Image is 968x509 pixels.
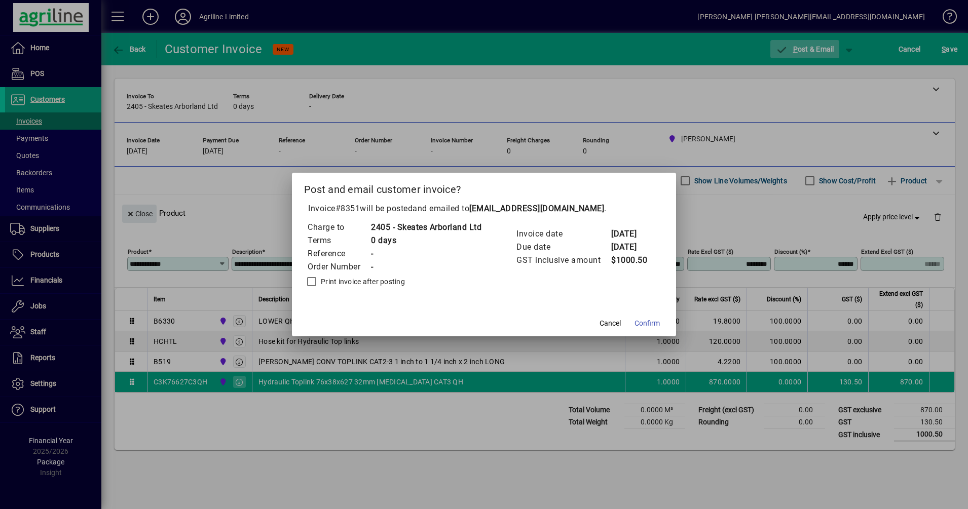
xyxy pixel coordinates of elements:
[304,203,664,215] p: Invoice will be posted .
[370,260,481,273] td: -
[635,318,660,329] span: Confirm
[469,204,604,213] b: [EMAIL_ADDRESS][DOMAIN_NAME]
[370,221,481,234] td: 2405 - Skeates Arborland Ltd
[600,318,621,329] span: Cancel
[611,241,651,254] td: [DATE]
[630,314,664,332] button: Confirm
[370,234,481,247] td: 0 days
[307,234,370,247] td: Terms
[516,227,611,241] td: Invoice date
[594,314,626,332] button: Cancel
[611,227,651,241] td: [DATE]
[370,247,481,260] td: -
[307,221,370,234] td: Charge to
[319,277,405,287] label: Print invoice after posting
[307,260,370,273] td: Order Number
[413,204,604,213] span: and emailed to
[307,247,370,260] td: Reference
[611,254,651,267] td: $1000.50
[336,204,360,213] span: #8351
[516,241,611,254] td: Due date
[516,254,611,267] td: GST inclusive amount
[292,173,676,202] h2: Post and email customer invoice?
